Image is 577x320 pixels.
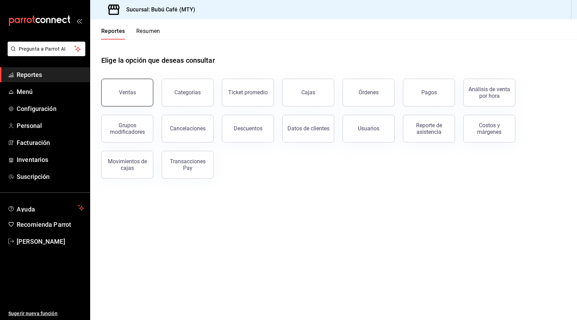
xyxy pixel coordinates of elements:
[359,89,379,96] div: Órdenes
[106,122,149,135] div: Grupos modificadores
[17,204,75,212] span: Ayuda
[136,28,160,40] button: Resumen
[162,151,214,179] button: Transacciones Pay
[343,115,395,142] button: Usuarios
[403,79,455,106] button: Pagos
[162,115,214,142] button: Cancelaciones
[17,172,84,181] span: Suscripción
[228,89,268,96] div: Ticket promedio
[17,220,84,229] span: Recomienda Parrot
[287,125,329,132] div: Datos de clientes
[234,125,262,132] div: Descuentos
[421,89,437,96] div: Pagos
[17,70,84,79] span: Reportes
[19,45,75,53] span: Pregunta a Parrot AI
[407,122,450,135] div: Reporte de asistencia
[17,104,84,113] span: Configuración
[463,79,515,106] button: Análisis de venta por hora
[170,125,206,132] div: Cancelaciones
[463,115,515,142] button: Costos y márgenes
[343,79,395,106] button: Órdenes
[8,42,85,56] button: Pregunta a Parrot AI
[222,79,274,106] button: Ticket promedio
[17,138,84,147] span: Facturación
[101,28,160,40] div: navigation tabs
[17,237,84,246] span: [PERSON_NAME]
[301,89,315,96] div: Cajas
[5,50,85,58] a: Pregunta a Parrot AI
[101,151,153,179] button: Movimientos de cajas
[17,87,84,96] span: Menú
[119,89,136,96] div: Ventas
[282,79,334,106] button: Cajas
[101,115,153,142] button: Grupos modificadores
[76,18,82,24] button: open_drawer_menu
[162,79,214,106] button: Categorías
[166,158,209,171] div: Transacciones Pay
[17,121,84,130] span: Personal
[468,86,511,99] div: Análisis de venta por hora
[222,115,274,142] button: Descuentos
[106,158,149,171] div: Movimientos de cajas
[121,6,195,14] h3: Sucursal: Bubú Café (MTY)
[403,115,455,142] button: Reporte de asistencia
[282,115,334,142] button: Datos de clientes
[358,125,379,132] div: Usuarios
[101,28,125,40] button: Reportes
[174,89,201,96] div: Categorías
[8,310,84,317] span: Sugerir nueva función
[101,79,153,106] button: Ventas
[468,122,511,135] div: Costos y márgenes
[17,155,84,164] span: Inventarios
[101,55,215,66] h1: Elige la opción que deseas consultar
